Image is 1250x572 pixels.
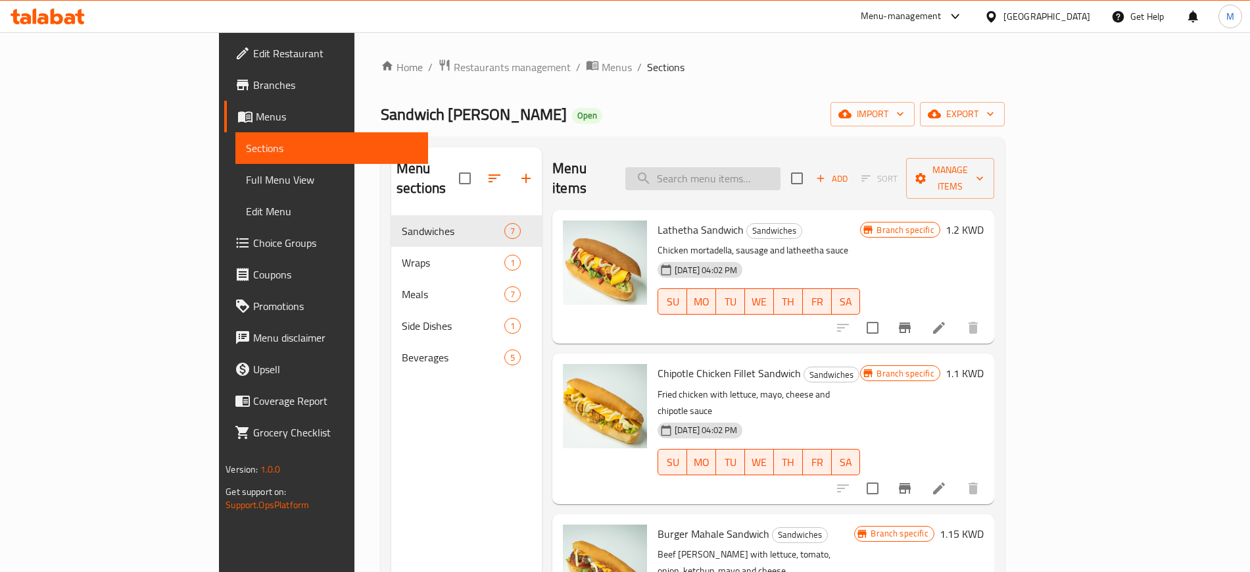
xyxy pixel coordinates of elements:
[772,527,828,543] div: Sandwiches
[808,292,827,311] span: FR
[224,101,427,132] a: Menus
[224,227,427,259] a: Choice Groups
[669,424,742,436] span: [DATE] 04:02 PM
[253,425,417,440] span: Grocery Checklist
[774,449,803,475] button: TH
[586,59,632,76] a: Menus
[930,106,994,122] span: export
[687,449,716,475] button: MO
[253,361,417,377] span: Upsell
[224,259,427,290] a: Coupons
[803,288,832,315] button: FR
[504,350,521,365] div: items
[803,449,832,475] button: FR
[226,496,309,513] a: Support.OpsPlatform
[505,257,520,269] span: 1
[773,527,827,542] span: Sandwiches
[779,453,798,472] span: TH
[381,99,567,129] span: Sandwich [PERSON_NAME]
[625,167,781,190] input: search
[745,449,774,475] button: WE
[576,59,581,75] li: /
[224,417,427,448] a: Grocery Checklist
[692,453,711,472] span: MO
[837,292,855,311] span: SA
[940,525,984,543] h6: 1.15 KWD
[226,483,286,500] span: Get support on:
[504,255,521,271] div: items
[946,221,984,239] h6: 1.2 KWD
[438,59,571,76] a: Restaurants management
[658,220,744,240] span: Lathetha Sandwich
[391,310,542,342] div: Side Dishes1
[774,288,803,315] button: TH
[830,102,915,126] button: import
[808,453,827,472] span: FR
[804,367,859,382] div: Sandwiches
[663,453,682,472] span: SU
[957,312,989,344] button: delete
[747,223,802,238] span: Sandwiches
[391,215,542,247] div: Sandwiches7
[253,298,417,314] span: Promotions
[224,69,427,101] a: Branches
[235,132,427,164] a: Sections
[226,461,258,478] span: Version:
[260,461,281,478] span: 1.0.0
[253,235,417,251] span: Choice Groups
[889,312,921,344] button: Branch-specific-item
[750,292,769,311] span: WE
[750,453,769,472] span: WE
[391,278,542,310] div: Meals7
[814,171,850,186] span: Add
[658,449,687,475] button: SU
[889,473,921,504] button: Branch-specific-item
[602,59,632,75] span: Menus
[692,292,711,311] span: MO
[663,292,682,311] span: SU
[920,102,1005,126] button: export
[658,524,769,544] span: Burger Mahale Sandwich
[402,286,504,302] div: Meals
[224,353,427,385] a: Upsell
[859,475,886,502] span: Select to update
[721,292,740,311] span: TU
[224,385,427,417] a: Coverage Report
[871,224,939,236] span: Branch specific
[563,364,647,448] img: Chipotle Chicken Fillet Sandwich
[853,169,906,189] span: Select section first
[1226,9,1234,24] span: M
[861,9,942,24] div: Menu-management
[658,386,860,419] p: Fried chicken with lettuce, mayo, cheese and chipotle sauce
[428,59,433,75] li: /
[832,449,861,475] button: SA
[402,350,504,365] span: Beverages
[253,330,417,346] span: Menu disclaimer
[931,481,947,496] a: Edit menu item
[716,449,745,475] button: TU
[253,45,417,61] span: Edit Restaurant
[246,140,417,156] span: Sections
[906,158,994,199] button: Manage items
[1003,9,1090,24] div: [GEOGRAPHIC_DATA]
[235,195,427,227] a: Edit Menu
[253,393,417,409] span: Coverage Report
[391,342,542,373] div: Beverages5
[658,288,687,315] button: SU
[811,169,853,189] button: Add
[721,453,740,472] span: TU
[224,290,427,322] a: Promotions
[256,109,417,124] span: Menus
[716,288,745,315] button: TU
[246,172,417,188] span: Full Menu View
[865,527,933,540] span: Branch specific
[669,264,742,276] span: [DATE] 04:02 PM
[479,163,510,194] span: Sort sections
[451,165,479,192] span: Select all sections
[871,367,939,380] span: Branch specific
[658,363,801,383] span: Chipotle Chicken Fillet Sandwich
[837,453,855,472] span: SA
[246,203,417,219] span: Edit Menu
[504,318,521,334] div: items
[931,320,947,336] a: Edit menu item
